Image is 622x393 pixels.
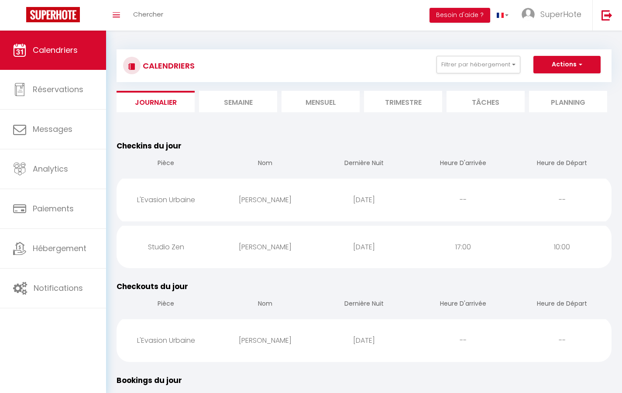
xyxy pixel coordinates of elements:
[447,91,525,112] li: Tâches
[117,152,216,176] th: Pièce
[117,91,195,112] li: Journalier
[315,233,414,261] div: [DATE]
[315,326,414,355] div: [DATE]
[522,8,535,21] img: ...
[117,375,182,386] span: Bookings du jour
[33,45,78,55] span: Calendriers
[512,233,612,261] div: 10:00
[436,56,520,73] button: Filtrer par hébergement
[413,186,512,214] div: --
[529,91,607,112] li: Planning
[315,186,414,214] div: [DATE]
[512,292,612,317] th: Heure de Départ
[282,91,360,112] li: Mensuel
[413,233,512,261] div: 17:00
[33,203,74,214] span: Paiements
[512,326,612,355] div: --
[7,3,33,30] button: Ouvrir le widget de chat LiveChat
[117,141,182,151] span: Checkins du jour
[512,152,612,176] th: Heure de Départ
[141,56,195,76] h3: CALENDRIERS
[364,91,442,112] li: Trimestre
[133,10,163,19] span: Chercher
[34,283,83,293] span: Notifications
[216,233,315,261] div: [PERSON_NAME]
[315,292,414,317] th: Dernière Nuit
[216,186,315,214] div: [PERSON_NAME]
[216,152,315,176] th: Nom
[33,84,83,95] span: Réservations
[199,91,277,112] li: Semaine
[216,292,315,317] th: Nom
[117,281,188,292] span: Checkouts du jour
[117,292,216,317] th: Pièce
[540,9,581,20] span: SuperHote
[33,243,86,254] span: Hébergement
[216,326,315,355] div: [PERSON_NAME]
[413,152,512,176] th: Heure D'arrivée
[512,186,612,214] div: --
[413,292,512,317] th: Heure D'arrivée
[33,163,68,174] span: Analytics
[315,152,414,176] th: Dernière Nuit
[117,233,216,261] div: Studio Zen
[33,124,72,134] span: Messages
[117,186,216,214] div: L'Evasion Urbaine
[26,7,80,22] img: Super Booking
[601,10,612,21] img: logout
[430,8,490,23] button: Besoin d'aide ?
[413,326,512,355] div: --
[533,56,601,73] button: Actions
[117,326,216,355] div: L'Evasion Urbaine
